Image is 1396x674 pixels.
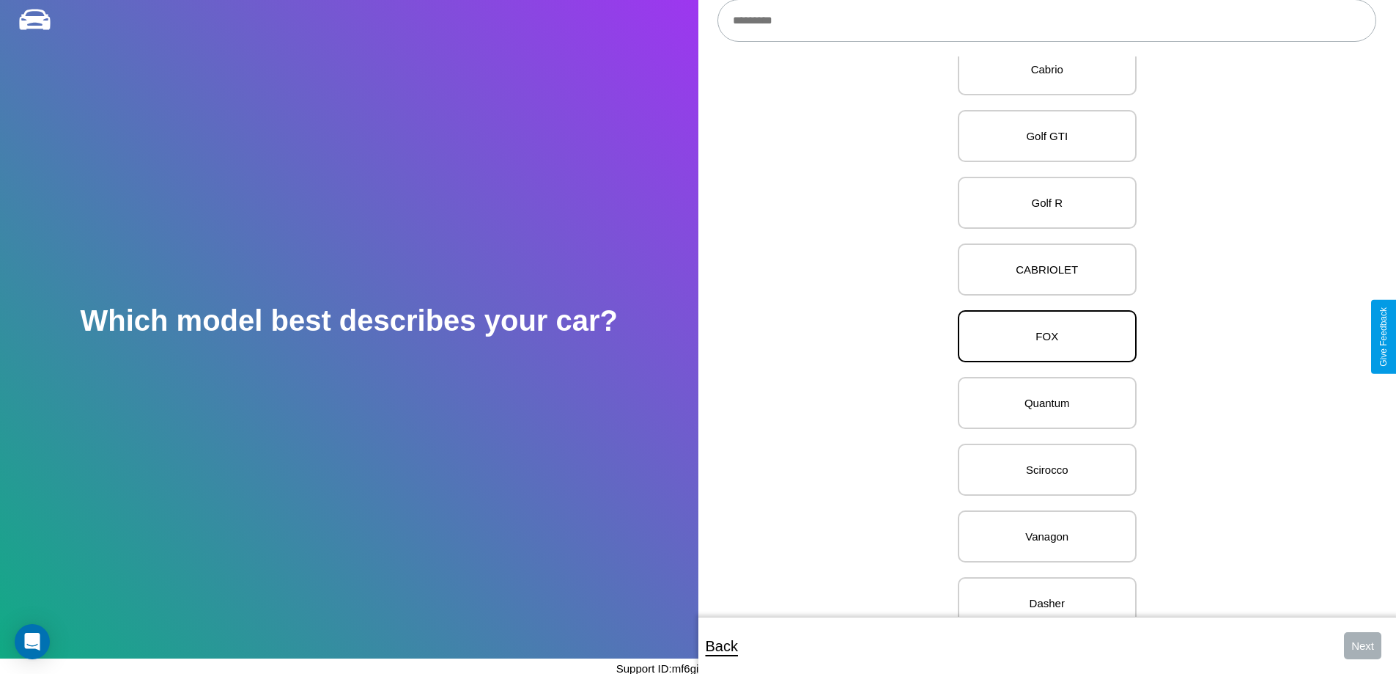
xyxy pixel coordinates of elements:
[974,527,1120,546] p: Vanagon
[974,59,1120,79] p: Cabrio
[1378,307,1389,367] div: Give Feedback
[15,624,50,659] div: Open Intercom Messenger
[974,393,1120,413] p: Quantum
[974,260,1120,279] p: CABRIOLET
[974,126,1120,146] p: Golf GTI
[974,326,1120,346] p: FOX
[80,304,618,337] h2: Which model best describes your car?
[974,193,1120,213] p: Golf R
[706,633,738,659] p: Back
[974,593,1120,613] p: Dasher
[1344,632,1381,659] button: Next
[974,460,1120,480] p: Scirocco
